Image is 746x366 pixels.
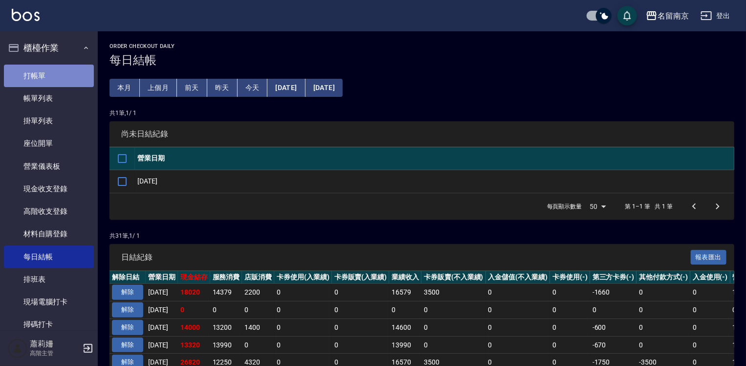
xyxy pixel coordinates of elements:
th: 營業日期 [135,147,734,170]
td: 14379 [210,284,242,301]
td: 0 [274,284,332,301]
td: 0 [636,284,690,301]
th: 解除日結 [110,271,146,284]
p: 高階主管 [30,349,80,358]
td: 0 [550,336,590,354]
p: 共 1 筆, 1 / 1 [110,109,734,117]
th: 入金儲值(不入業績) [486,271,550,284]
td: 0 [550,301,590,319]
td: 0 [550,284,590,301]
td: 0 [274,301,332,319]
button: [DATE] [306,79,343,97]
td: 14600 [389,319,421,336]
td: 0 [690,301,730,319]
h2: Order checkout daily [110,43,734,49]
h5: 蕭莉姍 [30,339,80,349]
th: 店販消費 [242,271,274,284]
td: 13990 [389,336,421,354]
td: 0 [636,336,690,354]
td: [DATE] [146,301,178,319]
td: 0 [274,336,332,354]
th: 卡券販賣(不入業績) [421,271,486,284]
button: 解除 [112,285,143,300]
td: 3500 [421,284,486,301]
th: 服務消費 [210,271,242,284]
td: 0 [421,319,486,336]
td: 0 [421,336,486,354]
a: 報表匯出 [691,252,727,261]
p: 每頁顯示數量 [547,202,582,211]
button: 報表匯出 [691,250,727,265]
td: 0 [486,319,550,336]
th: 卡券販賣(入業績) [332,271,390,284]
th: 卡券使用(入業績) [274,271,332,284]
td: 14000 [178,319,210,336]
a: 座位開單 [4,132,94,155]
button: save [617,6,637,25]
button: [DATE] [267,79,305,97]
td: 0 [636,319,690,336]
p: 共 31 筆, 1 / 1 [110,231,734,240]
td: 0 [690,336,730,354]
td: [DATE] [146,319,178,336]
button: 登出 [697,7,734,25]
th: 第三方卡券(-) [590,271,637,284]
td: 0 [486,336,550,354]
img: Person [8,339,27,358]
th: 其他付款方式(-) [636,271,690,284]
td: 0 [690,284,730,301]
td: 0 [332,319,390,336]
td: 2200 [242,284,274,301]
td: 16579 [389,284,421,301]
td: 0 [274,319,332,336]
a: 排班表 [4,268,94,291]
button: 本月 [110,79,140,97]
a: 材料自購登錄 [4,223,94,245]
div: 名留南京 [658,10,689,22]
td: 0 [550,319,590,336]
td: 0 [486,284,550,301]
button: 解除 [112,338,143,353]
button: 櫃檯作業 [4,35,94,61]
button: 上個月 [140,79,177,97]
td: -1660 [590,284,637,301]
td: 13990 [210,336,242,354]
img: Logo [12,9,40,21]
td: 0 [332,301,390,319]
button: 前天 [177,79,207,97]
th: 入金使用(-) [690,271,730,284]
td: 0 [332,336,390,354]
a: 帳單列表 [4,87,94,110]
th: 卡券使用(-) [550,271,590,284]
a: 現金收支登錄 [4,178,94,200]
a: 掛單列表 [4,110,94,132]
td: 0 [590,301,637,319]
button: 今天 [238,79,268,97]
a: 現場電腦打卡 [4,291,94,313]
td: 0 [486,301,550,319]
a: 高階收支登錄 [4,200,94,223]
td: 0 [332,284,390,301]
td: -600 [590,319,637,336]
td: 1400 [242,319,274,336]
td: -670 [590,336,637,354]
td: 13200 [210,319,242,336]
button: 解除 [112,320,143,335]
td: 0 [178,301,210,319]
td: 13320 [178,336,210,354]
a: 掃碼打卡 [4,313,94,336]
td: 18020 [178,284,210,301]
td: 0 [242,301,274,319]
th: 現金結存 [178,271,210,284]
p: 第 1–1 筆 共 1 筆 [625,202,673,211]
td: [DATE] [146,336,178,354]
td: 0 [636,301,690,319]
th: 營業日期 [146,271,178,284]
h3: 每日結帳 [110,53,734,67]
td: 0 [389,301,421,319]
button: 名留南京 [642,6,693,26]
button: 解除 [112,302,143,318]
span: 日結紀錄 [121,252,691,262]
div: 50 [586,193,610,220]
td: [DATE] [135,170,734,193]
